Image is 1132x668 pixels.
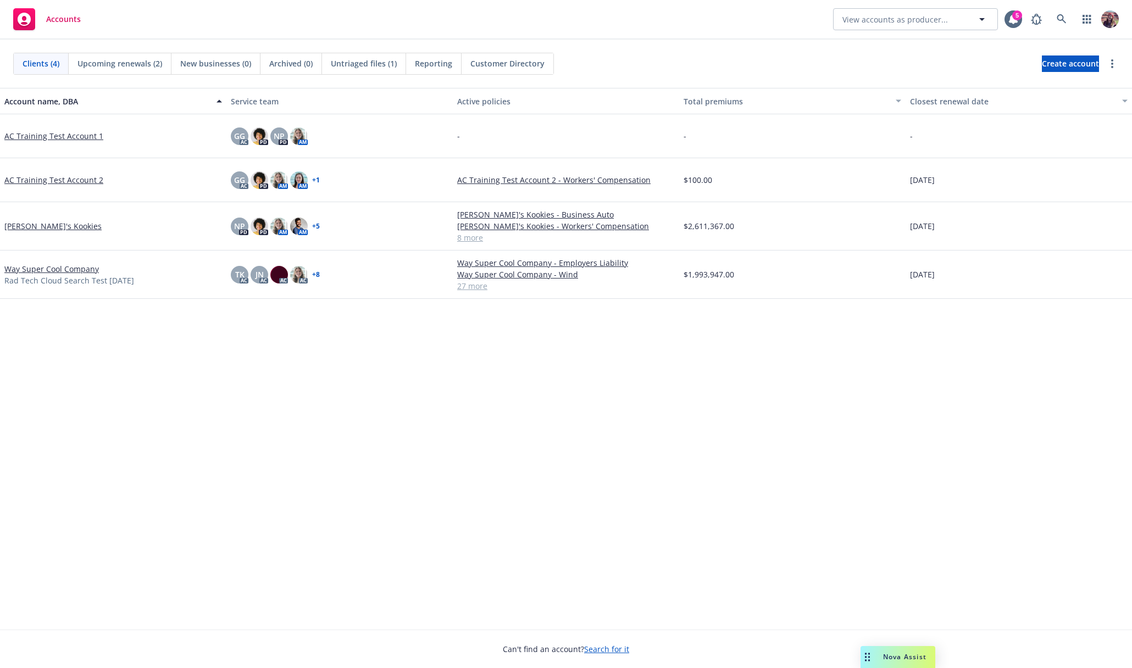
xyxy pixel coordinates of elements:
button: Service team [226,88,453,114]
img: photo [290,218,308,235]
span: NP [274,130,285,142]
span: Archived (0) [269,58,313,69]
img: photo [270,171,288,189]
span: New businesses (0) [180,58,251,69]
span: $1,993,947.00 [684,269,734,280]
a: + 1 [312,177,320,183]
a: Search [1051,8,1073,30]
span: View accounts as producer... [842,14,948,25]
span: Upcoming renewals (2) [77,58,162,69]
span: [DATE] [910,269,935,280]
img: photo [251,127,268,145]
a: + 8 [312,271,320,278]
button: Total premiums [679,88,906,114]
span: GG [234,130,245,142]
a: AC Training Test Account 2 [4,174,103,186]
span: [DATE] [910,174,935,186]
img: photo [251,218,268,235]
a: more [1106,57,1119,70]
span: Untriaged files (1) [331,58,397,69]
a: [PERSON_NAME]'s Kookies - Business Auto [457,209,675,220]
button: Active policies [453,88,679,114]
div: 5 [1012,10,1022,20]
span: $2,611,367.00 [684,220,734,232]
span: Reporting [415,58,452,69]
span: Can't find an account? [503,643,629,655]
img: photo [270,218,288,235]
a: Way Super Cool Company - Employers Liability [457,257,675,269]
span: Accounts [46,15,81,24]
img: photo [251,171,268,189]
div: Active policies [457,96,675,107]
a: Search for it [584,644,629,654]
a: Way Super Cool Company [4,263,99,275]
a: 8 more [457,232,675,243]
span: JN [256,269,264,280]
span: Create account [1042,53,1099,74]
div: Account name, DBA [4,96,210,107]
a: [PERSON_NAME]'s Kookies - Workers' Compensation [457,220,675,232]
span: [DATE] [910,220,935,232]
a: AC Training Test Account 2 - Workers' Compensation [457,174,675,186]
button: Closest renewal date [906,88,1132,114]
span: Nova Assist [883,652,926,661]
div: Total premiums [684,96,889,107]
a: Switch app [1076,8,1098,30]
a: Way Super Cool Company - Wind [457,269,675,280]
span: - [457,130,460,142]
img: photo [1101,10,1119,28]
a: [PERSON_NAME]'s Kookies [4,220,102,232]
img: photo [290,266,308,283]
div: Drag to move [861,646,874,668]
span: - [910,130,913,142]
a: Report a Bug [1025,8,1047,30]
a: Accounts [9,4,85,35]
a: 27 more [457,280,675,292]
span: Rad Tech Cloud Search Test [DATE] [4,275,134,286]
span: Customer Directory [470,58,545,69]
a: + 5 [312,223,320,230]
button: Nova Assist [861,646,935,668]
span: TK [235,269,245,280]
span: GG [234,174,245,186]
div: Closest renewal date [910,96,1116,107]
span: Clients (4) [23,58,59,69]
span: NP [234,220,245,232]
img: photo [290,127,308,145]
span: - [684,130,686,142]
img: photo [290,171,308,189]
a: Create account [1042,55,1099,72]
button: View accounts as producer... [833,8,998,30]
a: AC Training Test Account 1 [4,130,103,142]
span: $100.00 [684,174,712,186]
img: photo [270,266,288,283]
div: Service team [231,96,448,107]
